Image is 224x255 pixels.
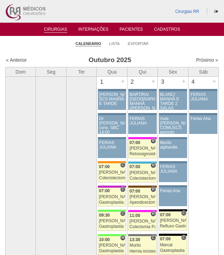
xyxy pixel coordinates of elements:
span: 07:00 [160,212,171,217]
a: Murilo alphaville [159,139,187,158]
span: 07:00 [99,164,110,169]
a: C 07:00 [PERSON_NAME] Refluxo Gastroesofágico - Cirurgia VL [159,211,187,231]
span: 11:00 [130,213,140,218]
div: Refluxo Gastroesofágico - Cirurgia VL [160,224,186,228]
div: 2 [128,77,137,87]
div: [PERSON_NAME] [160,218,186,223]
div: Colectomia Parcial sem Colostomia VL [130,225,155,229]
a: Calendário [76,41,101,46]
div: Key: São Luiz - SCS [98,161,126,163]
div: [PERSON_NAME] [99,195,125,199]
span: Hospital [150,138,156,144]
div: Key: Aviso [159,113,187,115]
a: [PERSON_NAME]-SCS MANHÃ E TARDE [98,91,126,110]
span: 09:30 [99,213,110,218]
div: Dr [PERSON_NAME] cons. SBC 14:00 [99,117,125,135]
a: H 07:00 [PERSON_NAME] Apendicectomia VL [128,188,156,207]
div: Ferias Ana [160,189,186,193]
a: C 07:00 [PERSON_NAME] Colecistectomia com Colangiografia VL [98,163,126,182]
div: Colecistectomia com Colangiografia VL [99,176,125,180]
th: Seg [36,67,66,76]
div: Key: Aviso [128,113,156,115]
a: Ferias Ana [159,187,187,206]
div: BARTIRA/ [GEOGRAPHIC_DATA] MANHÃ ([PERSON_NAME] E ANA)/ SANTA JOANA -TARDE [130,92,155,129]
span: 07:00 [130,189,140,194]
span: 10:00 [99,237,110,242]
div: Gastroplastia VL [99,200,125,205]
div: [PERSON_NAME] [130,195,155,199]
span: Hospital [150,187,156,192]
span: Hospital [150,211,156,217]
div: [PERSON_NAME] [130,219,155,224]
a: H 07:00 [PERSON_NAME] Colecistectomia com Colangiografia VL [128,164,156,183]
a: Cadastros [154,27,180,34]
i: Sair [214,9,218,14]
a: FERIAS JULIANA [128,115,156,134]
div: Key: Aviso [159,137,187,139]
div: [PERSON_NAME]-SCS MANHÃ E TARDE [99,92,125,106]
a: Próximo » [196,57,218,63]
th: Sáb [188,67,218,76]
span: 13:30 [130,237,140,242]
div: 4 [188,77,198,87]
div: Marcal [160,243,186,247]
span: 07:00 [99,188,110,193]
div: + [181,77,187,86]
div: Key: Aviso [159,161,187,163]
div: Key: Neomater [128,162,156,164]
span: Hospital [150,163,156,168]
span: 07:00 [130,140,140,145]
a: BLANC/ MANHÃ E TARDE 2 SALAS [159,91,187,110]
a: C 07:00 Marcal Gastroplastia VL [159,236,187,255]
span: Consultório [120,211,125,216]
th: Dom [6,67,36,76]
a: Exportar [128,41,149,46]
a: FERIAS JULIANA [189,91,217,110]
div: [PERSON_NAME] [99,170,125,175]
div: Ferias Ana [191,117,216,121]
div: Hernia incisional Robótica [130,249,155,254]
a: BARTIRA/ [GEOGRAPHIC_DATA] MANHÃ ([PERSON_NAME] E ANA)/ SANTA JOANA -TARDE [128,91,156,110]
div: Key: Pro Matre [128,210,156,212]
div: Key: Aviso [189,89,217,91]
div: + [120,77,126,86]
div: Aula [PERSON_NAME] COMUSCS período manha [160,117,186,140]
span: Consultório [181,235,186,240]
div: Key: Blanc [159,234,187,236]
div: + [150,77,156,86]
div: Colecistectomia com Colangiografia VL [130,176,155,181]
span: Consultório [120,162,125,168]
div: Key: Aviso [98,89,126,91]
div: Retossigmoidectomia Robótica [130,152,155,156]
a: C 07:00 [PERSON_NAME] Gastroplastia VL [98,188,126,207]
div: Gastroplastia VL [99,224,125,229]
th: Qui [127,67,157,76]
div: FERIAS JULIANA [191,92,216,102]
div: FERIAS JULIANA [160,165,186,174]
div: [PERSON_NAME] [99,219,125,223]
span: Hospital [120,235,125,241]
a: Cirurgias RR [175,9,199,14]
div: Key: Aviso [128,89,156,91]
div: Key: Santa Joana [128,186,156,188]
span: 07:00 [130,164,140,169]
div: Key: Blanc [159,209,187,211]
span: 07:00 [160,237,171,241]
h3: Outubro 2025 [57,55,163,65]
a: H 11:00 [PERSON_NAME] Colectomia Parcial sem Colostomia VL [128,212,156,231]
a: C 09:30 [PERSON_NAME] Gastroplastia VL [98,212,126,231]
a: « Anterior [6,57,27,63]
span: Consultório [181,210,186,216]
a: Lista [109,41,120,46]
th: Qua [97,67,127,76]
div: Key: Aviso [159,89,187,91]
div: + [211,77,217,86]
div: Murilo [130,243,155,248]
div: Apendicectomia VL [130,200,155,205]
a: Internações [78,27,109,34]
div: BLANC/ MANHÃ E TARDE 2 SALAS [160,92,186,111]
div: [PERSON_NAME] [99,243,125,248]
div: FERIAS JULIANA [99,141,125,150]
th: Ter [66,67,96,76]
div: [PERSON_NAME] [130,171,155,175]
